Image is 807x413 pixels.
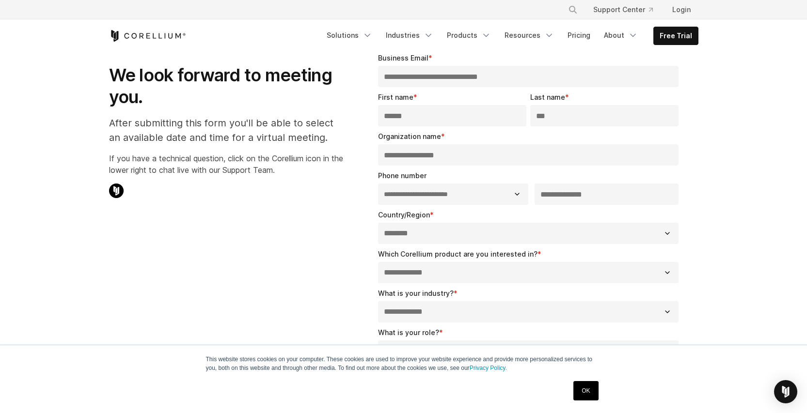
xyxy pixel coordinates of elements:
a: Corellium Home [109,30,186,42]
span: What is your role? [378,328,439,337]
p: If you have a technical question, click on the Corellium icon in the lower right to chat live wit... [109,153,343,176]
a: Privacy Policy. [470,365,507,371]
a: Free Trial [654,27,698,45]
p: This website stores cookies on your computer. These cookies are used to improve your website expe... [206,355,601,372]
div: Navigation Menu [321,27,698,45]
h1: We look forward to meeting you. [109,64,343,108]
span: Business Email [378,54,428,62]
p: After submitting this form you'll be able to select an available date and time for a virtual meet... [109,116,343,145]
a: About [598,27,644,44]
a: Resources [499,27,560,44]
span: Country/Region [378,211,430,219]
a: Pricing [562,27,596,44]
span: Phone number [378,171,427,180]
a: Support Center [585,1,661,18]
div: Navigation Menu [556,1,698,18]
span: What is your industry? [378,289,454,297]
img: Corellium Chat Icon [109,184,124,198]
button: Search [564,1,582,18]
span: Last name [530,93,565,101]
a: OK [573,381,598,400]
a: Login [665,1,698,18]
a: Products [441,27,497,44]
span: First name [378,93,413,101]
a: Solutions [321,27,378,44]
span: Organization name [378,132,441,140]
a: Industries [380,27,439,44]
span: Which Corellium product are you interested in? [378,250,538,258]
div: Open Intercom Messenger [774,380,797,403]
